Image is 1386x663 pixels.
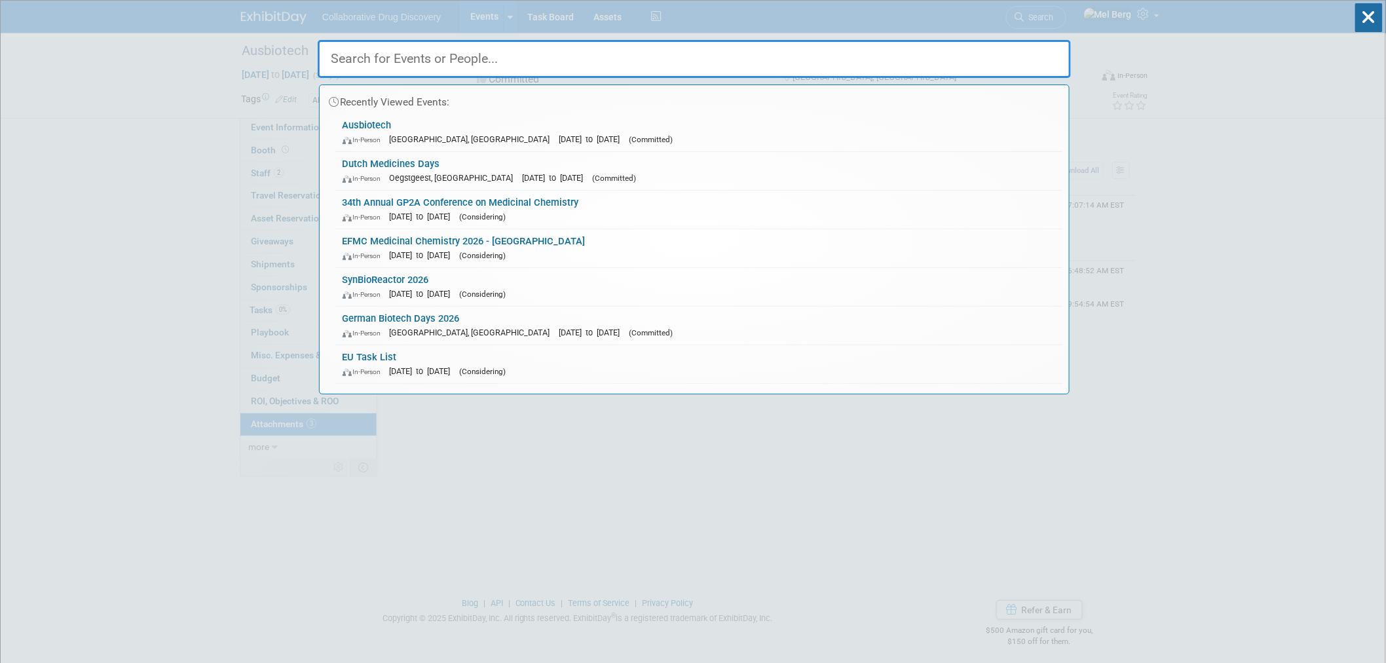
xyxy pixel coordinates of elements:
[460,367,506,376] span: (Considering)
[390,173,520,183] span: Oegstgeest, [GEOGRAPHIC_DATA]
[326,85,1062,113] div: Recently Viewed Events:
[629,135,673,144] span: (Committed)
[460,251,506,260] span: (Considering)
[343,290,387,299] span: In-Person
[390,328,557,337] span: [GEOGRAPHIC_DATA], [GEOGRAPHIC_DATA]
[343,213,387,221] span: In-Person
[336,268,1062,306] a: SynBioReactor 2026 In-Person [DATE] to [DATE] (Considering)
[523,173,590,183] span: [DATE] to [DATE]
[629,328,673,337] span: (Committed)
[336,152,1062,190] a: Dutch Medicines Days In-Person Oegstgeest, [GEOGRAPHIC_DATA] [DATE] to [DATE] (Committed)
[390,134,557,144] span: [GEOGRAPHIC_DATA], [GEOGRAPHIC_DATA]
[460,212,506,221] span: (Considering)
[390,212,457,221] span: [DATE] to [DATE]
[336,345,1062,383] a: EU Task List In-Person [DATE] to [DATE] (Considering)
[390,289,457,299] span: [DATE] to [DATE]
[343,368,387,376] span: In-Person
[343,136,387,144] span: In-Person
[390,250,457,260] span: [DATE] to [DATE]
[559,134,627,144] span: [DATE] to [DATE]
[336,113,1062,151] a: Ausbiotech In-Person [GEOGRAPHIC_DATA], [GEOGRAPHIC_DATA] [DATE] to [DATE] (Committed)
[336,307,1062,345] a: German Biotech Days 2026 In-Person [GEOGRAPHIC_DATA], [GEOGRAPHIC_DATA] [DATE] to [DATE] (Committed)
[343,329,387,337] span: In-Person
[318,40,1071,78] input: Search for Events or People...
[336,191,1062,229] a: 34th Annual GP2A Conference on Medicinal Chemistry In-Person [DATE] to [DATE] (Considering)
[593,174,637,183] span: (Committed)
[460,290,506,299] span: (Considering)
[343,252,387,260] span: In-Person
[390,366,457,376] span: [DATE] to [DATE]
[559,328,627,337] span: [DATE] to [DATE]
[336,229,1062,267] a: EFMC Medicinal Chemistry 2026 - [GEOGRAPHIC_DATA] In-Person [DATE] to [DATE] (Considering)
[343,174,387,183] span: In-Person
